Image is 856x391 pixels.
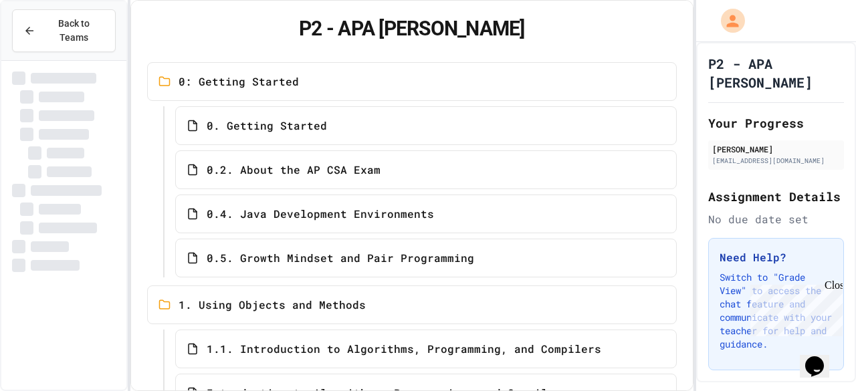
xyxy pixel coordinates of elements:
a: 1.1. Introduction to Algorithms, Programming, and Compilers [175,330,677,368]
span: 0.2. About the AP CSA Exam [207,162,381,178]
h1: P2 - APA [PERSON_NAME] [147,17,677,41]
iframe: chat widget [745,279,843,336]
a: 0.2. About the AP CSA Exam [175,150,677,189]
div: [EMAIL_ADDRESS][DOMAIN_NAME] [712,156,840,166]
span: 1. Using Objects and Methods [179,297,366,313]
span: 0.4. Java Development Environments [207,206,434,222]
div: [PERSON_NAME] [712,143,840,155]
a: 0.4. Java Development Environments [175,194,677,233]
div: No due date set [708,211,844,227]
h3: Need Help? [720,249,833,265]
span: 0.5. Growth Mindset and Pair Programming [207,250,474,266]
a: 0. Getting Started [175,106,677,145]
button: Back to Teams [12,9,116,52]
iframe: chat widget [800,338,843,378]
span: 1.1. Introduction to Algorithms, Programming, and Compilers [207,341,601,357]
h2: Your Progress [708,114,844,132]
div: My Account [707,5,748,36]
p: Switch to "Grade View" to access the chat feature and communicate with your teacher for help and ... [720,271,833,351]
span: 0: Getting Started [179,74,299,90]
a: 0.5. Growth Mindset and Pair Programming [175,239,677,277]
div: Chat with us now!Close [5,5,92,85]
h2: Assignment Details [708,187,844,206]
span: Back to Teams [43,17,104,45]
h1: P2 - APA [PERSON_NAME] [708,54,844,92]
span: 0. Getting Started [207,118,327,134]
